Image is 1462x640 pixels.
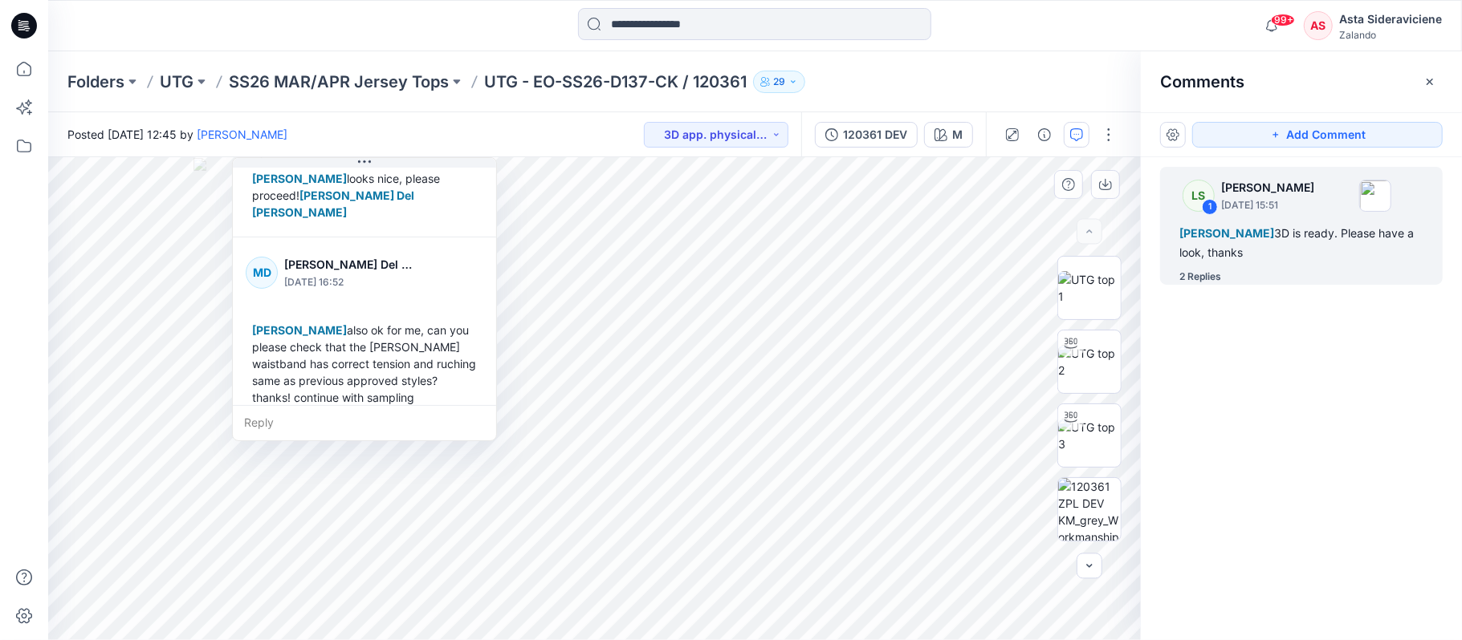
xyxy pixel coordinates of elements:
a: SS26 MAR/APR Jersey Tops [229,71,449,93]
p: [DATE] 15:51 [1221,197,1314,213]
img: UTG top 1 [1058,271,1121,305]
div: LS [1183,180,1215,212]
p: [PERSON_NAME] Del [PERSON_NAME] [284,255,415,274]
div: AS [1304,11,1333,40]
div: 2 Replies [1179,269,1221,285]
p: [PERSON_NAME] [1221,178,1314,197]
span: Posted [DATE] 12:45 by [67,126,287,143]
span: [PERSON_NAME] [252,172,347,185]
img: UTG top 3 [1058,419,1121,452]
div: looks nice, please proceed! [246,164,483,227]
a: [PERSON_NAME] [197,128,287,141]
a: UTG [160,71,193,93]
a: Folders [67,71,124,93]
div: M [952,126,963,144]
span: [PERSON_NAME] [252,323,347,337]
p: [DATE] 16:52 [284,274,415,290]
div: Reply [233,405,496,440]
div: MD [246,257,278,289]
button: 120361 DEV [815,122,918,148]
img: 120361 ZPL DEV KM_grey_Workmanship illustrations - 120361 [1058,478,1121,541]
button: Details [1032,122,1057,148]
button: M [924,122,973,148]
p: UTG - EO-SS26-D137-CK / 120361 [484,71,747,93]
div: 120361 DEV [843,126,907,144]
div: 1 [1202,199,1218,215]
img: UTG top 2 [1058,345,1121,379]
div: Asta Sideraviciene [1339,10,1442,29]
span: [PERSON_NAME] Del [PERSON_NAME] [252,188,417,219]
div: Zalando [1339,29,1442,41]
div: 3D is ready. Please have a look, thanks [1179,224,1423,262]
button: 29 [753,71,805,93]
p: 29 [773,73,785,91]
div: also ok for me, can you please check that the [PERSON_NAME] waistband has correct tension and ruc... [246,315,483,412]
span: 99+ [1271,14,1295,26]
span: [PERSON_NAME] [1179,226,1274,240]
h2: Comments [1160,72,1244,91]
button: Add Comment [1192,122,1443,148]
